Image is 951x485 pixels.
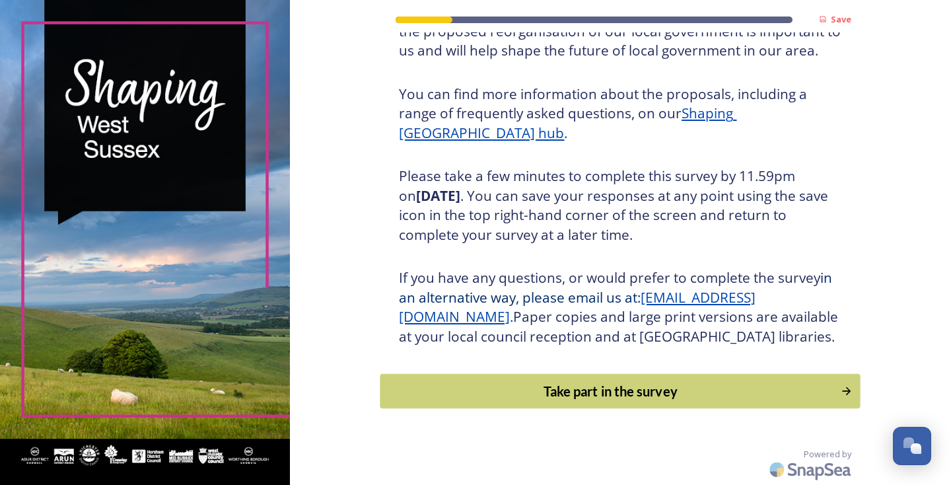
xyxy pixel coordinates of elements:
[399,268,841,346] h3: If you have any questions, or would prefer to complete the survey Paper copies and large print ve...
[380,374,861,409] button: Continue
[893,427,931,465] button: Open Chat
[399,104,736,142] a: Shaping [GEOGRAPHIC_DATA] hub
[765,454,858,485] img: SnapSea Logo
[399,288,756,326] a: [EMAIL_ADDRESS][DOMAIN_NAME]
[399,268,835,307] span: in an alternative way, please email us at:
[416,186,460,205] strong: [DATE]
[831,13,851,25] strong: Save
[399,85,841,143] h3: You can find more information about the proposals, including a range of frequently asked question...
[510,307,513,326] span: .
[399,167,841,244] h3: Please take a few minutes to complete this survey by 11.59pm on . You can save your responses at ...
[388,381,834,401] div: Take part in the survey
[804,448,851,461] span: Powered by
